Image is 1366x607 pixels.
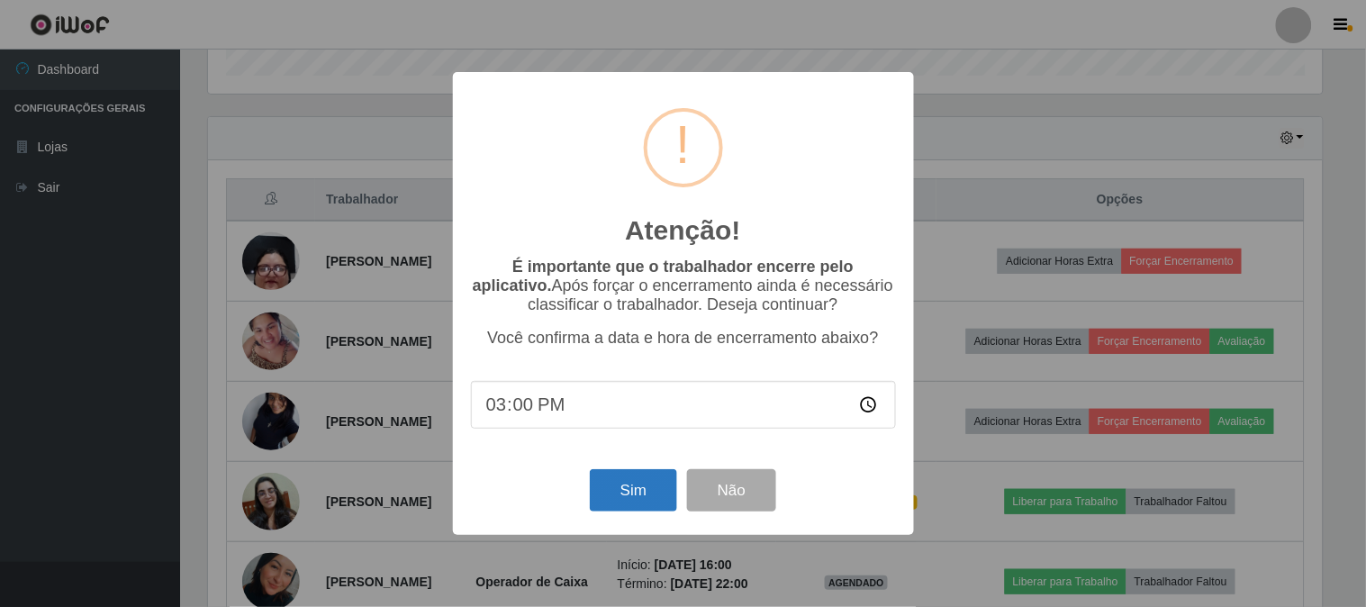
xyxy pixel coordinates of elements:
p: Após forçar o encerramento ainda é necessário classificar o trabalhador. Deseja continuar? [471,258,896,314]
button: Sim [590,469,677,512]
h2: Atenção! [625,214,740,247]
p: Você confirma a data e hora de encerramento abaixo? [471,329,896,348]
button: Não [687,469,776,512]
b: É importante que o trabalhador encerre pelo aplicativo. [473,258,854,294]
